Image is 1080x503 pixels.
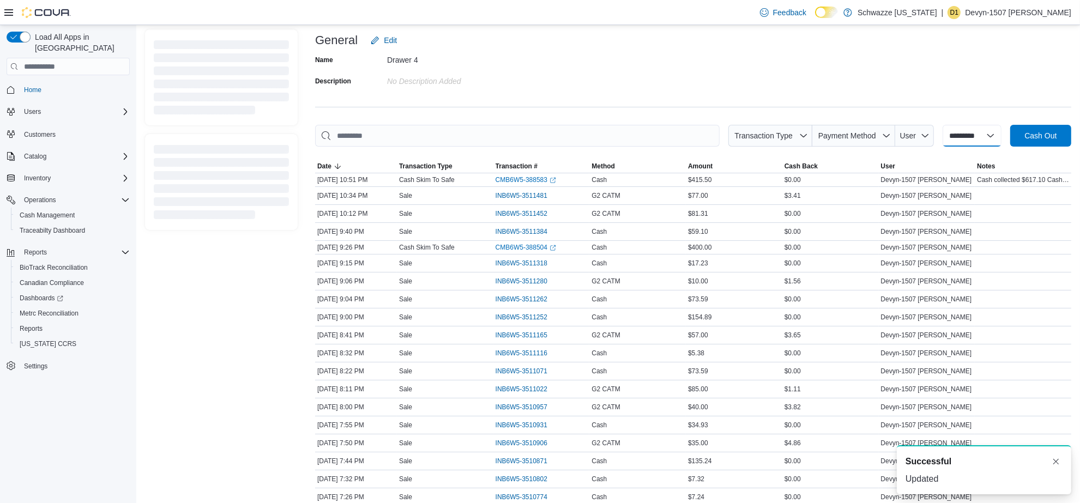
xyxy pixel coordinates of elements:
[20,263,88,272] span: BioTrack Reconciliation
[688,403,708,411] span: $40.00
[592,439,620,447] span: G2 CATM
[1024,130,1057,141] span: Cash Out
[24,152,46,161] span: Catalog
[782,454,879,468] div: $0.00
[782,347,879,360] div: $0.00
[15,224,130,237] span: Traceabilty Dashboard
[592,191,620,200] span: G2 CATM
[688,457,711,465] span: $135.24
[20,360,52,373] a: Settings
[688,493,704,501] span: $7.24
[399,367,412,375] p: Sale
[11,208,134,223] button: Cash Management
[20,172,130,185] span: Inventory
[20,246,51,259] button: Reports
[942,6,944,19] p: |
[589,160,686,173] button: Method
[15,276,88,289] a: Canadian Compliance
[315,225,397,238] div: [DATE] 9:40 PM
[496,293,558,306] button: INB6W5-3511262
[20,83,46,96] a: Home
[496,437,558,450] button: INB6W5-3510906
[399,175,455,184] p: Cash Skim To Safe
[399,385,412,393] p: Sale
[1010,125,1071,147] button: Cash Out
[315,189,397,202] div: [DATE] 10:34 PM
[881,227,972,236] span: Devyn-1507 [PERSON_NAME]
[20,340,76,348] span: [US_STATE] CCRS
[315,125,720,147] input: This is a search bar. As you type, the results lower in the page will automatically filter.
[315,275,397,288] div: [DATE] 9:06 PM
[496,349,547,357] span: INB6W5-3511116
[399,243,455,252] p: Cash Skim To Safe
[15,307,130,320] span: Metrc Reconciliation
[20,127,130,141] span: Customers
[592,403,620,411] span: G2 CATM
[20,83,130,96] span: Home
[881,331,972,340] span: Devyn-1507 [PERSON_NAME]
[7,77,130,402] nav: Complex example
[24,196,56,204] span: Operations
[496,259,547,268] span: INB6W5-3511318
[782,329,879,342] div: $3.65
[592,243,607,252] span: Cash
[20,309,79,318] span: Metrc Reconciliation
[20,246,130,259] span: Reports
[906,455,1063,468] div: Notification
[858,6,937,19] p: Schwazze [US_STATE]
[782,472,879,486] div: $0.00
[496,419,558,432] button: INB6W5-3510931
[881,191,972,200] span: Devyn-1507 [PERSON_NAME]
[496,439,547,447] span: INB6W5-3510906
[496,454,558,468] button: INB6W5-3510871
[496,472,558,486] button: INB6W5-3510802
[384,35,397,46] span: Edit
[688,162,713,171] span: Amount
[154,43,289,117] span: Loading
[315,419,397,432] div: [DATE] 7:55 PM
[782,401,879,414] div: $3.82
[315,454,397,468] div: [DATE] 7:44 PM
[399,191,412,200] p: Sale
[592,385,620,393] span: G2 CATM
[688,367,708,375] span: $73.59
[782,419,879,432] div: $0.00
[773,7,806,18] span: Feedback
[20,294,63,302] span: Dashboards
[496,347,558,360] button: INB6W5-3511116
[782,275,879,288] div: $1.56
[881,209,972,218] span: Devyn-1507 [PERSON_NAME]
[315,160,397,173] button: Date
[688,191,708,200] span: $77.00
[906,455,951,468] span: Successful
[15,261,130,274] span: BioTrack Reconciliation
[734,131,793,140] span: Transaction Type
[15,276,130,289] span: Canadian Compliance
[496,189,558,202] button: INB6W5-3511481
[15,337,130,350] span: Washington CCRS
[496,175,556,184] a: CMB6W5-388583External link
[688,475,704,483] span: $7.32
[399,331,412,340] p: Sale
[688,349,704,357] span: $5.38
[879,160,975,173] button: User
[11,321,134,336] button: Reports
[496,207,558,220] button: INB6W5-3511452
[592,493,607,501] span: Cash
[496,243,556,252] a: CMB6W5-388504External link
[2,149,134,164] button: Catalog
[496,403,547,411] span: INB6W5-3510957
[2,245,134,260] button: Reports
[782,173,879,186] div: $0.00
[496,295,547,304] span: INB6W5-3511262
[20,128,60,141] a: Customers
[11,336,134,352] button: [US_STATE] CCRS
[496,367,547,375] span: INB6W5-3511071
[688,243,711,252] span: $400.00
[11,223,134,238] button: Traceabilty Dashboard
[387,72,533,86] div: No Description added
[496,311,558,324] button: INB6W5-3511252
[399,457,412,465] p: Sale
[965,6,1071,19] p: Devyn-1507 [PERSON_NAME]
